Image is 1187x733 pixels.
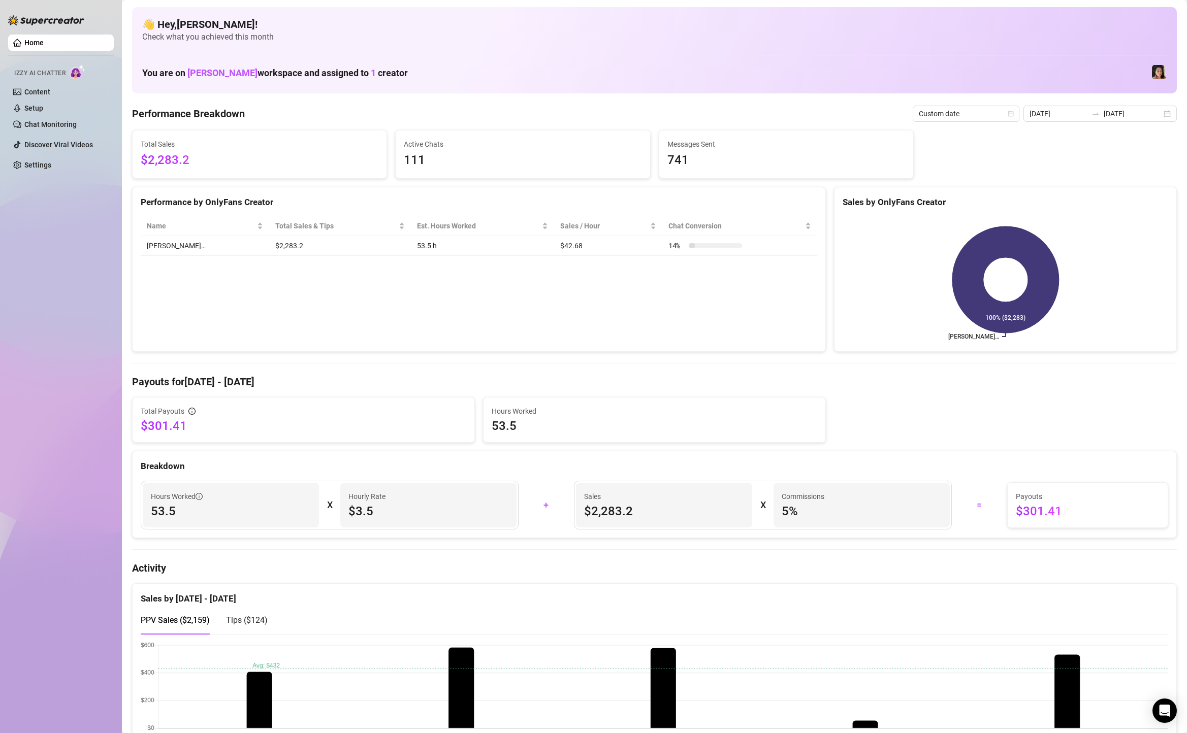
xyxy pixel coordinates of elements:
[404,151,641,170] span: 111
[24,161,51,169] a: Settings
[1016,491,1160,502] span: Payouts
[142,17,1167,31] h4: 👋 Hey, [PERSON_NAME] !
[24,39,44,47] a: Home
[958,497,1001,513] div: =
[8,15,84,25] img: logo-BBDzfeDw.svg
[275,220,397,231] span: Total Sales & Tips
[667,151,905,170] span: 741
[1016,503,1160,519] span: $301.41
[404,139,641,150] span: Active Chats
[1008,111,1014,117] span: calendar
[132,107,245,121] h4: Performance Breakdown
[760,497,765,513] div: X
[151,503,311,519] span: 53.5
[141,418,466,434] span: $301.41
[1030,108,1087,119] input: Start date
[24,120,77,128] a: Chat Monitoring
[919,106,1013,121] span: Custom date
[188,408,196,415] span: info-circle
[662,216,817,236] th: Chat Conversion
[147,220,255,231] span: Name
[1092,110,1100,118] span: to
[492,418,817,434] span: 53.5
[327,497,332,513] div: X
[948,333,999,340] text: [PERSON_NAME]…
[269,216,411,236] th: Total Sales & Tips
[668,240,685,251] span: 14 %
[24,141,93,149] a: Discover Viral Videos
[141,406,184,417] span: Total Payouts
[1104,108,1162,119] input: End date
[492,406,817,417] span: Hours Worked
[14,69,66,78] span: Izzy AI Chatter
[141,236,269,256] td: [PERSON_NAME]…
[187,68,258,78] span: [PERSON_NAME]
[141,459,1168,473] div: Breakdown
[24,88,50,96] a: Content
[1152,65,1166,79] img: Luna
[843,195,1168,209] div: Sales by OnlyFans Creator
[141,195,817,209] div: Performance by OnlyFans Creator
[371,68,376,78] span: 1
[151,491,203,502] span: Hours Worked
[584,503,744,519] span: $2,283.2
[269,236,411,256] td: $2,283.2
[584,491,744,502] span: Sales
[411,236,554,256] td: 53.5 h
[70,64,85,79] img: AI Chatter
[141,584,1168,606] div: Sales by [DATE] - [DATE]
[1152,698,1177,723] div: Open Intercom Messenger
[668,220,803,231] span: Chat Conversion
[132,561,1177,575] h4: Activity
[554,216,662,236] th: Sales / Hour
[141,615,210,625] span: PPV Sales ( $2,159 )
[554,236,662,256] td: $42.68
[417,220,540,231] div: Est. Hours Worked
[560,220,648,231] span: Sales / Hour
[525,497,568,513] div: +
[348,491,386,502] article: Hourly Rate
[782,491,824,502] article: Commissions
[142,31,1167,43] span: Check what you achieved this month
[1092,110,1100,118] span: swap-right
[196,493,203,500] span: info-circle
[667,139,905,150] span: Messages Sent
[141,139,378,150] span: Total Sales
[782,503,942,519] span: 5 %
[226,615,268,625] span: Tips ( $124 )
[142,68,408,79] h1: You are on workspace and assigned to creator
[348,503,508,519] span: $3.5
[141,216,269,236] th: Name
[24,104,43,112] a: Setup
[141,151,378,170] span: $2,283.2
[132,375,1177,389] h4: Payouts for [DATE] - [DATE]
